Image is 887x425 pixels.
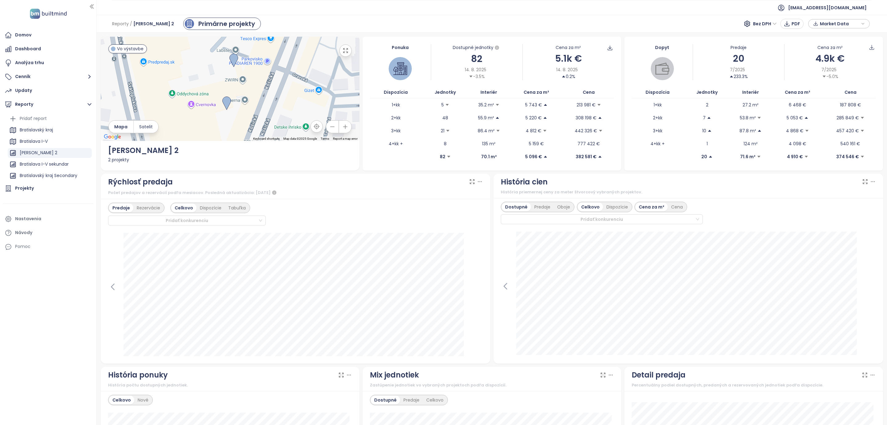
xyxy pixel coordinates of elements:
span: caret-down [757,155,761,159]
th: Cena [564,86,614,98]
p: 8 [444,140,447,147]
div: Bratislavský kraj [20,126,53,134]
th: Interiér [469,86,509,98]
span: caret-down [597,103,601,107]
div: Primárne projekty [198,19,255,28]
th: Cena za m² [770,86,825,98]
div: 0.2% [561,73,575,80]
span: caret-down [822,74,826,79]
div: Celkovo [578,203,603,211]
a: Dashboard [3,43,93,55]
div: -5.0% [822,73,838,80]
td: 1+kk [632,98,684,111]
p: 53.8 m² [740,114,756,121]
div: Bratislavský kraj [8,125,92,135]
span: caret-up [804,116,808,120]
div: Mix jednotiek [370,369,419,381]
span: caret-down [543,129,547,133]
div: Dopyt [632,44,693,51]
p: 48 [442,114,448,121]
span: [EMAIL_ADDRESS][DOMAIN_NAME] [788,0,867,15]
a: Nastavenia [3,213,93,225]
span: 14. 8. 2025 [465,66,486,73]
a: Report a map error [333,137,358,140]
div: 2 projekty [108,156,352,163]
div: Rezervácie [133,204,164,212]
span: caret-up [729,74,734,79]
span: caret-up [757,129,762,133]
p: 21 [441,127,444,134]
td: 4+kk + [370,137,422,150]
p: 382 581 € [576,153,597,160]
div: Pridať report [20,115,47,122]
p: 87.8 m² [739,127,756,134]
div: Projekty [15,184,34,192]
span: caret-up [543,116,547,120]
p: 55.9 m² [478,114,494,121]
p: 5 096 € [525,153,542,160]
a: Analýza trhu [3,57,93,69]
div: Ponuka [370,44,431,51]
div: Celkovo [109,396,134,404]
div: Bratislava I-V sekundar [8,159,92,169]
p: 1 [707,140,708,147]
div: Pomoc [3,241,93,253]
a: primary [183,18,261,30]
span: caret-up [598,155,602,159]
div: Bratislavský kraj Secondary [20,172,77,179]
div: Percentuálny podiel dostupných, predaných a rezervovaných jednotiek podľa dispozície. [632,382,876,388]
p: 4 910 € [787,153,803,160]
span: caret-up [598,116,602,120]
span: caret-down [495,103,500,107]
span: / [130,18,132,29]
div: História priemernej ceny za meter štvorcový vybraných projektov. [501,189,876,195]
a: Návody [3,227,93,239]
div: Celkovo [423,396,447,404]
p: 308 198 € [576,114,597,121]
img: house [393,62,407,76]
div: Bratislava I-V [8,137,92,146]
span: caret-down [469,74,473,79]
th: Jednotky [422,86,468,98]
p: 5 159 € [529,140,544,147]
p: 540 161 € [840,140,860,147]
p: 5 743 € [525,101,542,108]
div: Dispozície [603,203,631,211]
div: [PERSON_NAME] 2 [8,148,92,158]
span: caret-up [707,129,712,133]
div: Bratislava I-V [20,138,48,145]
p: 27.2 m² [743,101,759,108]
td: 4+kk + [632,137,684,150]
span: caret-down [446,129,450,133]
p: 6 468 € [789,101,806,108]
div: História počtu dostupných jednotiek. [108,382,352,388]
p: 4 098 € [789,140,806,147]
p: 20 [701,153,707,160]
button: Cenník [3,71,93,83]
div: Bratislavský kraj Secondary [8,171,92,181]
span: Map data ©2025 Google [283,137,317,140]
div: [PERSON_NAME] 2 [108,145,352,156]
a: Domov [3,29,93,41]
p: 2 [706,101,708,108]
span: 14. 8. 2025 [556,66,578,73]
a: Terms [321,137,329,140]
div: Dostupné jednotky [431,44,522,52]
span: Vo výstavbe [117,45,144,52]
div: Predaje [400,396,423,404]
td: 3+kk [632,124,684,137]
img: wallet [655,62,669,76]
div: Počet predajov a rezervácií podľa mesiacov. Posledná aktualizácia: [DATE] [108,189,483,196]
div: História cien [501,176,548,188]
td: 2+kk [370,111,422,124]
div: Dispozície [196,204,225,212]
p: 70.1 m² [481,153,497,160]
img: logo [28,7,69,20]
div: História ponuky [108,369,168,381]
p: 457 420 € [836,127,859,134]
div: Cena za m² [817,44,843,51]
span: caret-down [598,129,603,133]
